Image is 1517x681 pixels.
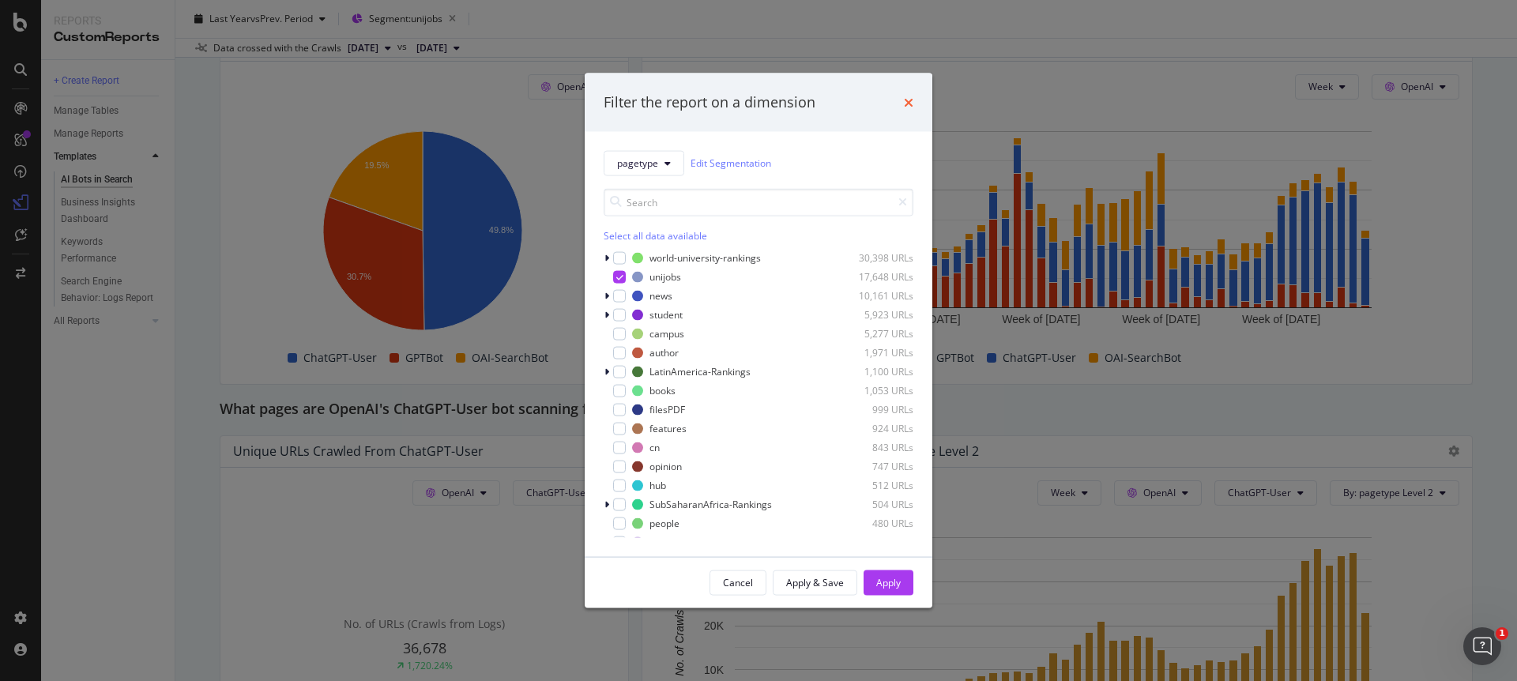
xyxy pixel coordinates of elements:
button: pagetype [604,150,684,175]
div: 5,277 URLs [836,327,913,340]
div: Filter the report on a dimension [604,92,815,113]
a: Edit Segmentation [691,155,771,171]
div: 1,971 URLs [836,346,913,359]
div: cn [649,441,660,454]
div: hub [649,479,666,492]
div: 17,648 URLs [836,270,913,284]
div: features [649,422,687,435]
span: 1 [1496,627,1508,640]
div: filesPDF [649,403,685,416]
div: unijobs [649,270,681,284]
button: Cancel [710,570,766,595]
div: Apply [876,576,901,589]
div: Select all data available [604,228,913,242]
div: opinion [649,460,682,473]
div: 1,100 URLs [836,365,913,378]
div: 924 URLs [836,422,913,435]
div: 999 URLs [836,403,913,416]
div: 1,053 URLs [836,384,913,397]
div: 30,398 URLs [836,251,913,265]
button: Apply & Save [773,570,857,595]
div: Apply & Save [786,576,844,589]
div: news [649,289,672,303]
div: otherArticles [649,536,706,549]
div: 10,161 URLs [836,289,913,303]
div: 480 URLs [836,517,913,530]
div: 512 URLs [836,479,913,492]
div: campus [649,327,684,340]
span: pagetype [617,156,658,170]
input: Search [604,188,913,216]
div: 747 URLs [836,460,913,473]
div: 504 URLs [836,498,913,511]
div: 5,923 URLs [836,308,913,322]
div: student [649,308,683,322]
div: modal [585,73,932,608]
div: Cancel [723,576,753,589]
div: people [649,517,679,530]
div: times [904,92,913,113]
div: world-university-rankings [649,251,761,265]
div: 472 URLs [836,536,913,549]
iframe: Intercom live chat [1463,627,1501,665]
div: books [649,384,676,397]
div: author [649,346,679,359]
div: SubSaharanAfrica-Rankings [649,498,772,511]
button: Apply [864,570,913,595]
div: 843 URLs [836,441,913,454]
div: LatinAmerica-Rankings [649,365,751,378]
